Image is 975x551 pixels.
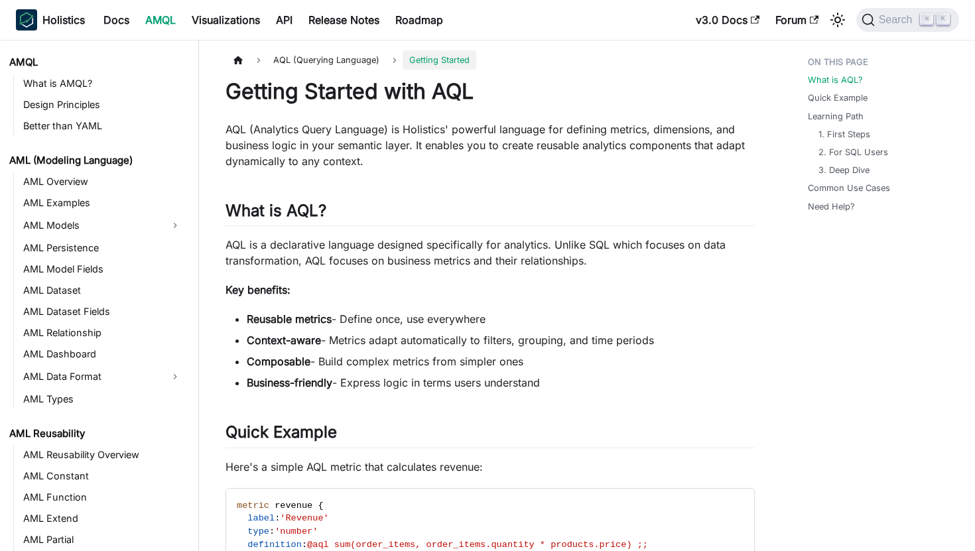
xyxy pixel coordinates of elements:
a: AML Dataset [19,281,187,300]
strong: Key benefits: [226,283,291,296]
p: Here's a simple AQL metric that calculates revenue: [226,459,755,475]
span: : [275,513,280,523]
strong: Business-friendly [247,376,332,389]
a: AML Types [19,390,187,408]
a: 2. For SQL Users [818,146,888,158]
a: AMQL [137,9,184,31]
img: Holistics [16,9,37,31]
span: AQL (Querying Language) [267,50,386,70]
a: AML Dataset Fields [19,302,187,321]
li: - Define once, use everywhere [247,311,755,327]
a: AMQL [5,53,187,72]
button: Expand sidebar category 'AML Data Format' [163,366,187,387]
a: AML Examples [19,194,187,212]
a: 3. Deep Dive [818,164,870,176]
a: What is AQL? [808,74,863,86]
a: AML Reusability Overview [19,446,187,464]
p: AQL (Analytics Query Language) is Holistics' powerful language for defining metrics, dimensions, ... [226,121,755,169]
a: 1. First Steps [818,128,870,141]
span: label [247,513,275,523]
a: Learning Path [808,110,864,123]
p: AQL is a declarative language designed specifically for analytics. Unlike SQL which focuses on da... [226,237,755,269]
nav: Breadcrumbs [226,50,755,70]
span: metric [237,501,269,511]
span: Search [875,14,921,26]
span: 'Revenue' [280,513,328,523]
a: Release Notes [300,9,387,31]
span: Getting Started [403,50,476,70]
span: @aql sum(order_items, order_items.quantity * products.price) ;; [307,540,648,550]
a: Common Use Cases [808,182,890,194]
a: AML Constant [19,467,187,485]
span: type [247,526,269,536]
span: { [318,501,323,511]
a: AML Models [19,215,163,236]
a: AML Data Format [19,366,163,387]
span: : [269,526,275,536]
span: 'number' [275,526,318,536]
a: Roadmap [387,9,451,31]
strong: Context-aware [247,334,321,347]
a: AML Function [19,488,187,507]
a: Better than YAML [19,117,187,135]
span: revenue [275,501,312,511]
a: Docs [96,9,137,31]
a: API [268,9,300,31]
a: Home page [226,50,251,70]
a: AML Overview [19,172,187,191]
a: AML Extend [19,509,187,528]
a: AML Dashboard [19,345,187,363]
a: AML Reusability [5,424,187,443]
kbd: ⌘ [920,13,933,25]
a: AML Model Fields [19,260,187,278]
li: - Express logic in terms users understand [247,375,755,391]
a: AML Partial [19,530,187,549]
b: Holistics [42,12,85,28]
strong: Composable [247,355,310,368]
h2: What is AQL? [226,201,755,226]
h1: Getting Started with AQL [226,78,755,105]
a: Forum [767,9,826,31]
a: Quick Example [808,92,868,104]
a: What is AMQL? [19,74,187,93]
a: Need Help? [808,200,855,213]
button: Search (Command+K) [856,8,959,32]
a: AML Relationship [19,324,187,342]
h2: Quick Example [226,422,755,448]
a: v3.0 Docs [688,9,767,31]
a: AML (Modeling Language) [5,151,187,170]
a: Design Principles [19,95,187,114]
li: - Metrics adapt automatically to filters, grouping, and time periods [247,332,755,348]
li: - Build complex metrics from simpler ones [247,353,755,369]
a: Visualizations [184,9,268,31]
strong: Reusable metrics [247,312,332,326]
button: Expand sidebar category 'AML Models' [163,215,187,236]
span: definition [247,540,302,550]
kbd: K [937,13,950,25]
a: HolisticsHolistics [16,9,85,31]
a: AML Persistence [19,239,187,257]
button: Switch between dark and light mode (currently light mode) [827,9,848,31]
span: : [302,540,307,550]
